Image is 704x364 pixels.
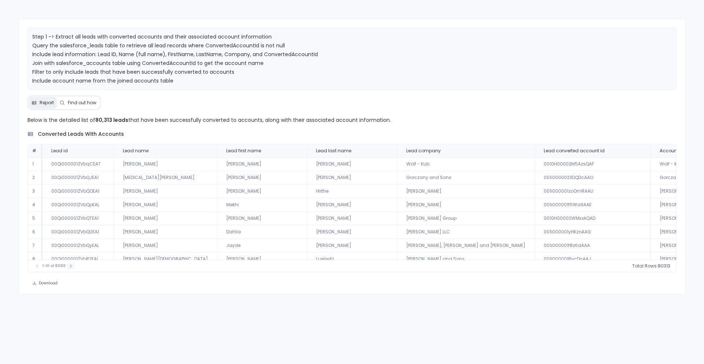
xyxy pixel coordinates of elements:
[43,198,114,212] td: 00Qi000001ZVbQpEAL
[544,148,605,154] span: Lead converted account id
[28,212,43,225] td: 5
[114,157,217,171] td: [PERSON_NAME]
[397,212,535,225] td: [PERSON_NAME] Group
[217,171,307,185] td: [PERSON_NAME]
[27,116,677,124] p: Below is the detailed list of that have been successfully converted to accounts, along with their...
[535,225,650,239] td: 001i000001yHKzoAAG
[114,225,217,239] td: [PERSON_NAME]
[217,212,307,225] td: [PERSON_NAME]
[226,148,261,154] span: Lead first name
[32,33,318,84] span: Step 1 -> Extract all leads with converted accounts and their associated account information Quer...
[43,263,66,269] span: 1-10 of 80313
[397,239,535,252] td: [PERSON_NAME], [PERSON_NAME] and [PERSON_NAME]
[217,198,307,212] td: Mekhi
[43,239,114,252] td: 00Qi000001ZVbQyEAL
[406,148,441,154] span: Lead company
[43,185,114,198] td: 00Qi000001ZVbQOEA1
[27,278,62,288] button: Download
[95,116,128,124] strong: 80,313 leads
[307,239,397,252] td: [PERSON_NAME]
[114,198,217,212] td: [PERSON_NAME]
[43,212,114,225] td: 00Qi000001ZVbQTEA1
[28,239,43,252] td: 7
[535,252,650,266] td: 001i000001RycDnAAJ
[39,281,58,286] span: Download
[535,239,650,252] td: 001i000001f8z6dAAA
[397,157,535,171] td: Wolf - Kub
[43,157,114,171] td: 00Qi000001ZVbqCEAT
[307,198,397,212] td: [PERSON_NAME]
[397,185,535,198] td: [PERSON_NAME]
[307,252,397,266] td: Lueilwitz
[43,225,114,239] td: 00Qi000001ZVbQUEA1
[217,185,307,198] td: [PERSON_NAME]
[397,198,535,212] td: [PERSON_NAME]
[29,97,57,109] button: Report
[51,148,68,154] span: Lead id
[68,100,96,106] span: Find out how
[32,148,36,154] span: #
[114,212,217,225] td: [PERSON_NAME]
[660,148,693,154] span: Account name
[28,171,43,185] td: 2
[307,171,397,185] td: [PERSON_NAME]
[535,157,650,171] td: 0010H00002M5AzsQAF
[28,185,43,198] td: 3
[43,252,114,266] td: 00Qi000001ZVbR2EAL
[28,252,43,266] td: 8
[114,252,217,266] td: [PERSON_NAME][DEMOGRAPHIC_DATA]
[316,148,351,154] span: Lead last name
[114,185,217,198] td: [PERSON_NAME]
[307,185,397,198] td: Hirthe
[217,239,307,252] td: Jayde
[397,252,535,266] td: [PERSON_NAME] and Sons
[658,263,670,269] span: 80313
[28,157,43,171] td: 1
[307,157,397,171] td: [PERSON_NAME]
[40,100,54,106] span: Report
[57,97,99,109] button: Find out how
[307,225,397,239] td: [PERSON_NAME]
[28,198,43,212] td: 4
[217,252,307,266] td: [PERSON_NAME]
[43,171,114,185] td: 00Qi000001ZVbQJEA1
[38,130,124,138] span: converted leads with accounts
[114,239,217,252] td: [PERSON_NAME]
[535,212,650,225] td: 0010H00002WMxskQAD
[123,148,148,154] span: Lead name
[28,225,43,239] td: 6
[397,171,535,185] td: Gorczany and Sons
[397,225,535,239] td: [PERSON_NAME] LLC
[535,198,650,212] td: 001i000001f5Wa9AAE
[307,212,397,225] td: [PERSON_NAME]
[535,171,650,185] td: 001i0000023DQDcAAO
[535,185,650,198] td: 001i000001zoOmRAAU
[632,263,658,269] span: Total Rows:
[217,225,307,239] td: Dahlia
[217,157,307,171] td: [PERSON_NAME]
[114,171,217,185] td: [MEDICAL_DATA][PERSON_NAME]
